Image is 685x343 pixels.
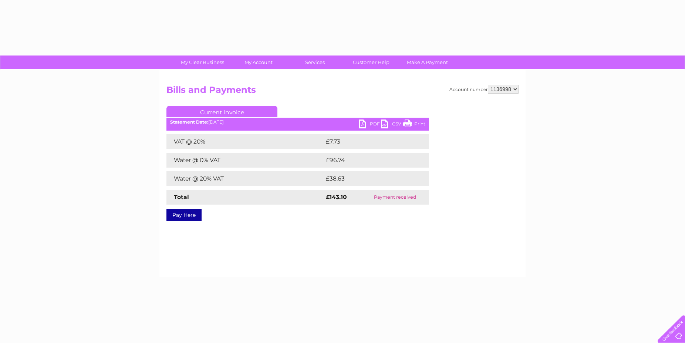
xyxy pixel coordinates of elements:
[397,56,458,69] a: Make A Payment
[449,85,519,94] div: Account number
[359,120,381,130] a: PDF
[166,153,324,168] td: Water @ 0% VAT
[324,153,414,168] td: £96.74
[166,85,519,99] h2: Bills and Payments
[403,120,425,130] a: Print
[166,134,324,149] td: VAT @ 20%
[172,56,233,69] a: My Clear Business
[324,171,414,186] td: £38.63
[341,56,402,69] a: Customer Help
[166,106,277,117] a: Current Invoice
[326,194,347,201] strong: £143.10
[166,120,429,125] div: [DATE]
[166,209,202,221] a: Pay Here
[381,120,403,130] a: CSV
[174,194,189,201] strong: Total
[324,134,411,149] td: £7.73
[228,56,289,69] a: My Account
[170,119,208,125] b: Statement Date:
[361,190,429,205] td: Payment received
[284,56,345,69] a: Services
[166,171,324,186] td: Water @ 20% VAT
